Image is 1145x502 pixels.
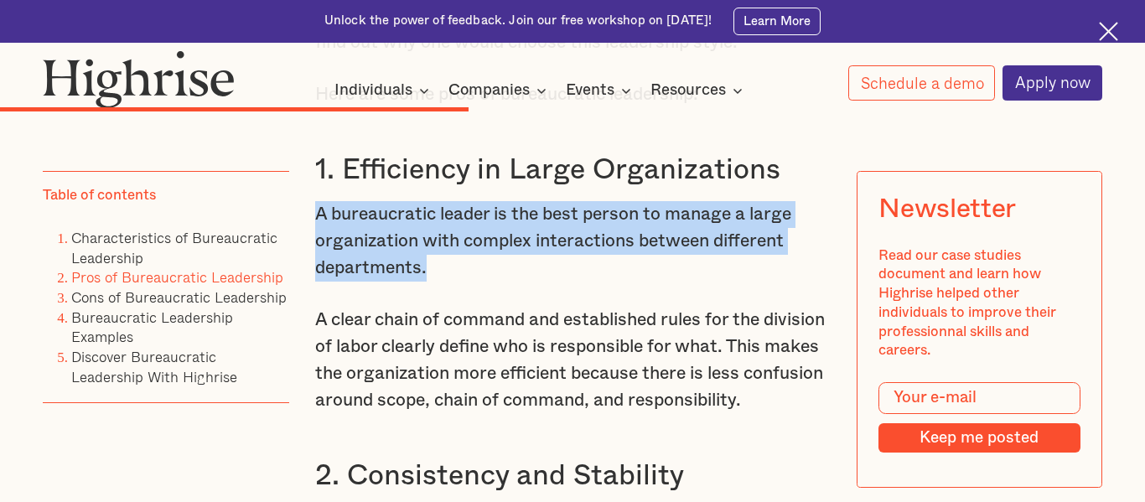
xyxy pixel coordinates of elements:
a: Learn More [733,8,821,35]
div: Events [566,80,614,101]
a: Cons of Bureaucratic Leadership [71,287,287,309]
p: A bureaucratic leader is the best person to manage a large organization with complex interactions... [315,201,830,282]
p: A clear chain of command and established rules for the division of labor clearly define who is re... [315,307,830,414]
div: Read our case studies document and learn how Highrise helped other individuals to improve their p... [878,246,1080,360]
a: Discover Bureaucratic Leadership With Highrise [71,346,237,389]
a: Pros of Bureaucratic Leadership [71,267,283,289]
h3: 1. Efficiency in Large Organizations [315,153,830,189]
div: Companies [448,80,530,101]
div: Resources [650,80,748,101]
a: Schedule a demo [848,65,996,101]
div: Individuals [334,80,434,101]
a: Apply now [1003,65,1102,101]
div: Individuals [334,80,412,101]
div: Table of contents [43,187,156,206]
div: Resources [650,80,726,101]
h3: 2. Consistency and Stability [315,458,830,494]
input: Keep me posted [878,423,1080,453]
input: Your e-mail [878,382,1080,414]
div: Events [566,80,636,101]
div: Companies [448,80,552,101]
img: Cross icon [1099,22,1118,41]
a: Bureaucratic Leadership Examples [71,306,233,349]
div: Unlock the power of feedback. Join our free workshop on [DATE]! [324,13,712,29]
div: Newsletter [878,194,1016,225]
img: Highrise logo [43,50,234,108]
form: Modal Form [878,382,1080,453]
a: Characteristics of Bureaucratic Leadership [71,226,277,269]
